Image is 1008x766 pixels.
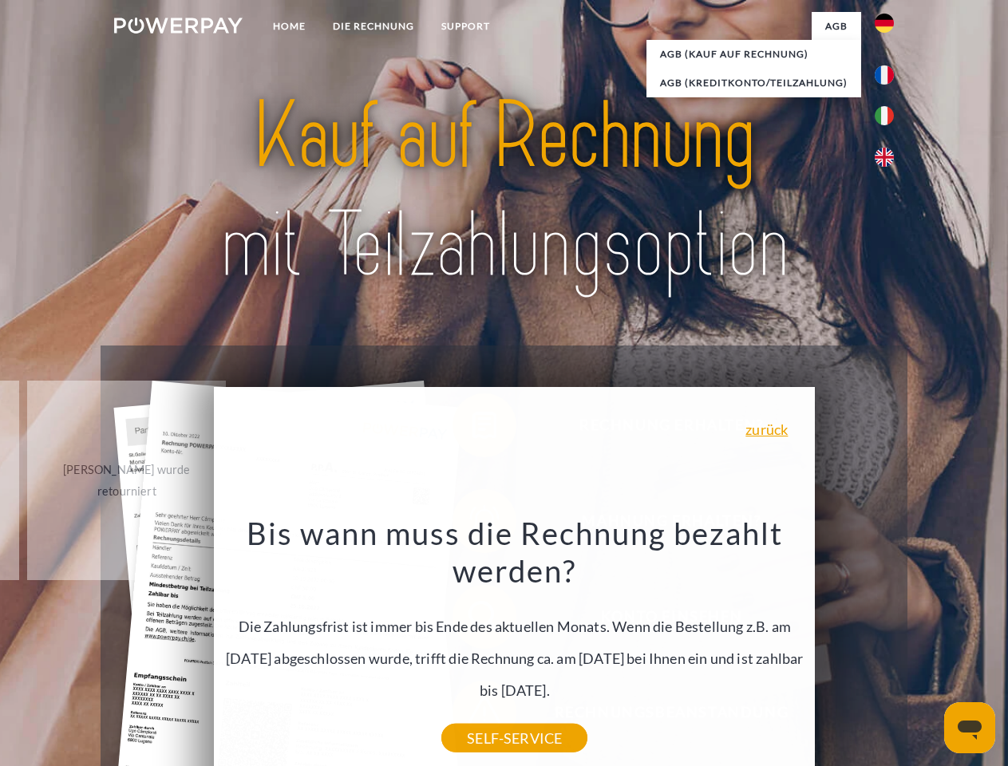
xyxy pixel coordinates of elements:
[114,18,243,34] img: logo-powerpay-white.svg
[875,106,894,125] img: it
[319,12,428,41] a: DIE RECHNUNG
[944,702,995,753] iframe: Schaltfläche zum Öffnen des Messaging-Fensters
[875,65,894,85] img: fr
[223,514,806,738] div: Die Zahlungsfrist ist immer bis Ende des aktuellen Monats. Wenn die Bestellung z.B. am [DATE] abg...
[646,69,861,97] a: AGB (Kreditkonto/Teilzahlung)
[812,12,861,41] a: agb
[223,514,806,590] h3: Bis wann muss die Rechnung bezahlt werden?
[428,12,504,41] a: SUPPORT
[37,459,216,502] div: [PERSON_NAME] wurde retourniert
[441,724,587,752] a: SELF-SERVICE
[646,40,861,69] a: AGB (Kauf auf Rechnung)
[259,12,319,41] a: Home
[152,77,856,306] img: title-powerpay_de.svg
[875,14,894,33] img: de
[745,422,788,436] a: zurück
[875,148,894,167] img: en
